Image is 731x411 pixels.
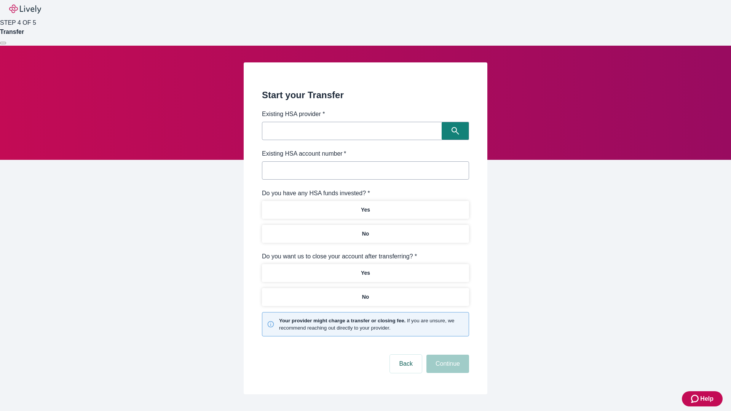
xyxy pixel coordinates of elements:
button: No [262,288,469,306]
button: Search icon [442,122,469,140]
button: Back [390,355,422,373]
span: Help [700,394,713,403]
p: No [362,230,369,238]
h2: Start your Transfer [262,88,469,102]
svg: Zendesk support icon [691,394,700,403]
svg: Search icon [452,127,459,135]
label: Existing HSA provider * [262,110,325,119]
p: Yes [361,206,370,214]
button: Yes [262,264,469,282]
button: Zendesk support iconHelp [682,391,723,406]
label: Do you want us to close your account after transferring? * [262,252,417,261]
p: No [362,293,369,301]
input: Search input [264,126,442,136]
button: Yes [262,201,469,219]
button: No [262,225,469,243]
small: If you are unsure, we recommend reaching out directly to your provider. [279,317,464,331]
label: Do you have any HSA funds invested? * [262,189,370,198]
label: Existing HSA account number [262,149,346,158]
p: Yes [361,269,370,277]
img: Lively [9,5,41,14]
strong: Your provider might charge a transfer or closing fee. [279,318,405,323]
